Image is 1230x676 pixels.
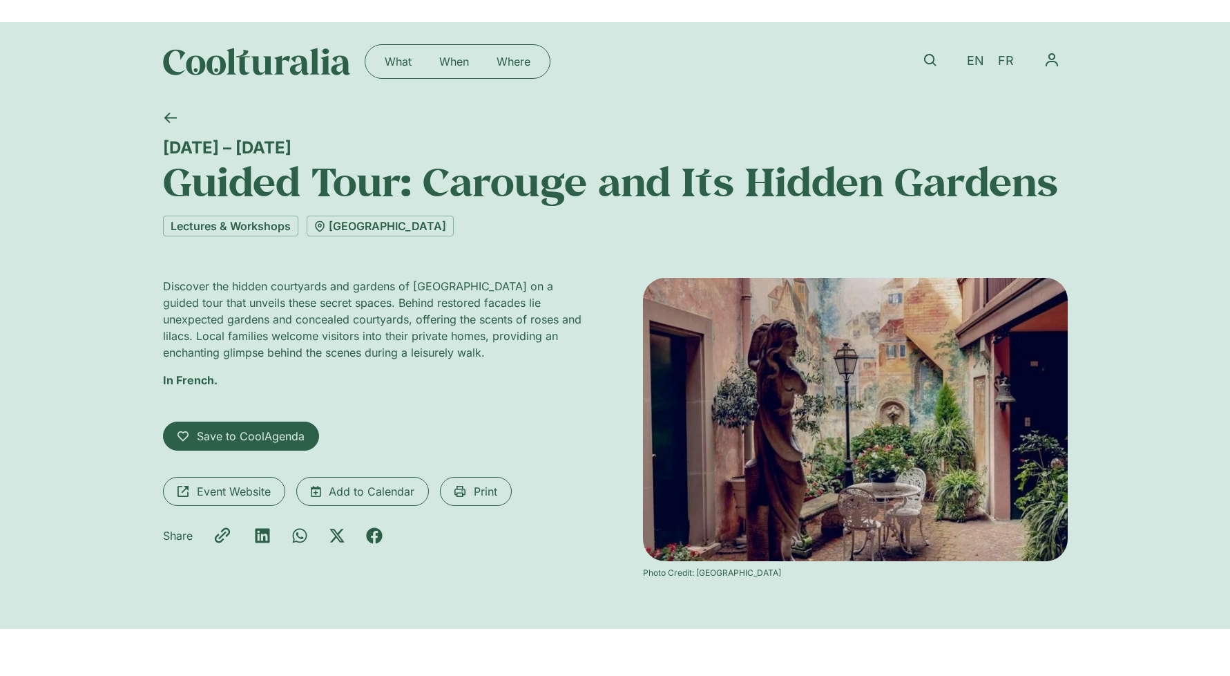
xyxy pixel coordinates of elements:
[1036,44,1068,76] nav: Menu
[197,428,305,444] span: Save to CoolAgenda
[197,483,271,500] span: Event Website
[960,51,991,71] a: EN
[991,51,1021,71] a: FR
[163,373,218,387] strong: In French.
[643,278,1068,561] img: Coolturalia - Carouge et ses jardins secrets
[163,138,1068,158] div: [DATE] – [DATE]
[163,216,298,236] a: Lectures & Workshops
[1036,44,1068,76] button: Menu Toggle
[440,477,512,506] a: Print
[163,158,1068,205] h1: Guided Tour: Carouge and Its Hidden Gardens
[163,527,193,544] p: Share
[366,527,383,544] div: Share on facebook
[483,50,544,73] a: Where
[296,477,429,506] a: Add to Calendar
[307,216,454,236] a: [GEOGRAPHIC_DATA]
[371,50,544,73] nav: Menu
[967,54,984,68] span: EN
[163,278,588,361] p: Discover the hidden courtyards and gardens of [GEOGRAPHIC_DATA] on a guided tour that unveils the...
[163,422,319,451] a: Save to CoolAgenda
[329,527,345,544] div: Share on x-twitter
[643,567,1068,579] div: Photo Credit: [GEOGRAPHIC_DATA]
[329,483,414,500] span: Add to Calendar
[474,483,497,500] span: Print
[163,477,285,506] a: Event Website
[371,50,425,73] a: What
[254,527,271,544] div: Share on linkedin
[425,50,483,73] a: When
[998,54,1014,68] span: FR
[291,527,308,544] div: Share on whatsapp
